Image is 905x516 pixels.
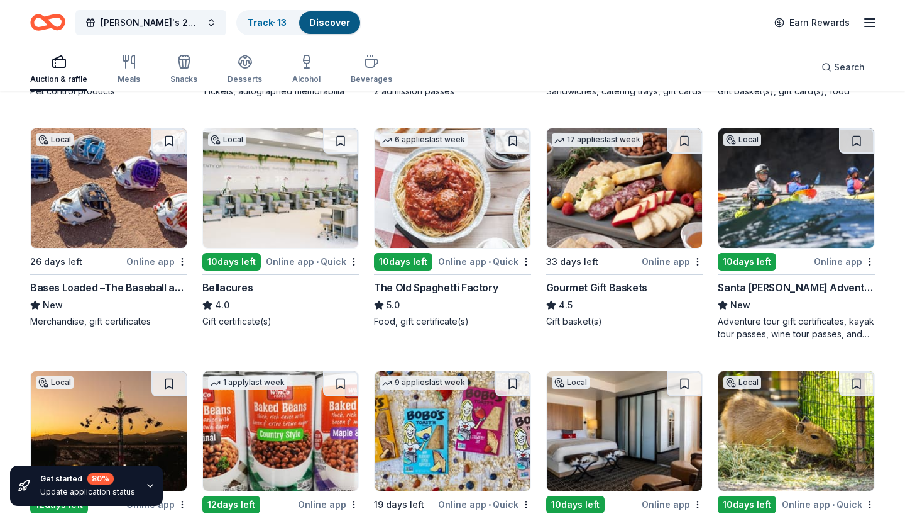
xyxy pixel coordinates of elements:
[438,254,531,269] div: Online app Quick
[546,280,647,295] div: Gourmet Gift Baskets
[208,133,246,146] div: Local
[718,85,875,98] div: Gift basket(s), gift card(s), food
[546,254,598,269] div: 33 days left
[374,253,432,271] div: 10 days left
[228,49,262,91] button: Desserts
[488,500,491,510] span: •
[202,85,359,98] div: Tickets, autographed memorabilia
[387,298,400,313] span: 5.0
[202,253,261,271] div: 10 days left
[118,49,140,91] button: Meals
[292,74,321,84] div: Alcohol
[75,10,226,35] button: [PERSON_NAME]'s 2nd Annual [DATE] Ball
[375,128,530,248] img: Image for The Old Spaghetti Factory
[202,128,359,328] a: Image for BellacuresLocal10days leftOnline app•QuickBellacures4.0Gift certificate(s)
[236,10,361,35] button: Track· 13Discover
[30,49,87,91] button: Auction & raffle
[202,496,260,513] div: 12 days left
[718,496,776,513] div: 10 days left
[87,473,114,485] div: 80 %
[36,376,74,389] div: Local
[438,496,531,512] div: Online app Quick
[488,257,491,267] span: •
[208,376,287,390] div: 1 apply last week
[814,254,875,269] div: Online app
[552,133,643,147] div: 17 applies last week
[642,496,703,512] div: Online app
[30,280,187,295] div: Bases Loaded –The Baseball and Softball Superstore
[718,128,875,340] a: Image for Santa Barbara Adventure CompanyLocal10days leftOnline appSanta [PERSON_NAME] Adventure ...
[202,315,359,328] div: Gift certificate(s)
[215,298,229,313] span: 4.0
[834,60,865,75] span: Search
[380,376,468,390] div: 9 applies last week
[380,133,468,147] div: 6 applies last week
[351,74,392,84] div: Beverages
[811,55,875,80] button: Search
[170,49,197,91] button: Snacks
[552,376,590,389] div: Local
[723,133,761,146] div: Local
[547,128,703,248] img: Image for Gourmet Gift Baskets
[718,253,776,271] div: 10 days left
[43,298,63,313] span: New
[228,74,262,84] div: Desserts
[546,496,605,513] div: 10 days left
[30,128,187,328] a: Image for Bases Loaded –The Baseball and Softball SuperstoreLocal26 days leftOnline appBases Load...
[351,49,392,91] button: Beverages
[30,254,82,269] div: 26 days left
[266,254,359,269] div: Online app Quick
[30,74,87,84] div: Auction & raffle
[832,500,835,510] span: •
[101,15,201,30] span: [PERSON_NAME]'s 2nd Annual [DATE] Ball
[316,257,319,267] span: •
[202,280,253,295] div: Bellacures
[546,128,703,328] a: Image for Gourmet Gift Baskets17 applieslast week33 days leftOnline appGourmet Gift Baskets4.5Gif...
[292,49,321,91] button: Alcohol
[118,74,140,84] div: Meals
[547,371,703,491] img: Image for Hotel Valencia Santana Row
[718,371,874,491] img: Image for Santa Barbara Zoo
[374,128,531,328] a: Image for The Old Spaghetti Factory6 applieslast week10days leftOnline app•QuickThe Old Spaghetti...
[718,128,874,248] img: Image for Santa Barbara Adventure Company
[730,298,750,313] span: New
[375,371,530,491] img: Image for Bobo's Bakery
[203,371,359,491] img: Image for WinCo Foods
[31,371,187,491] img: Image for Fairplex
[546,315,703,328] div: Gift basket(s)
[30,8,65,37] a: Home
[36,133,74,146] div: Local
[374,280,498,295] div: The Old Spaghetti Factory
[546,85,703,98] div: Sandwiches, catering trays, gift cards
[170,74,197,84] div: Snacks
[309,17,350,28] a: Discover
[642,254,703,269] div: Online app
[374,497,424,512] div: 19 days left
[767,11,857,34] a: Earn Rewards
[374,85,531,98] div: 2 admission passes
[559,298,573,313] span: 4.5
[31,128,187,248] img: Image for Bases Loaded –The Baseball and Softball Superstore
[40,487,135,497] div: Update application status
[126,254,187,269] div: Online app
[40,473,135,485] div: Get started
[298,496,359,512] div: Online app
[718,280,875,295] div: Santa [PERSON_NAME] Adventure Company
[203,128,359,248] img: Image for Bellacures
[30,85,187,98] div: Pet control products
[718,315,875,340] div: Adventure tour gift certificates, kayak tour passes, wine tour passes, and outdoor experience vou...
[374,315,531,328] div: Food, gift certificate(s)
[782,496,875,512] div: Online app Quick
[723,376,761,389] div: Local
[248,17,287,28] a: Track· 13
[30,315,187,328] div: Merchandise, gift certificates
